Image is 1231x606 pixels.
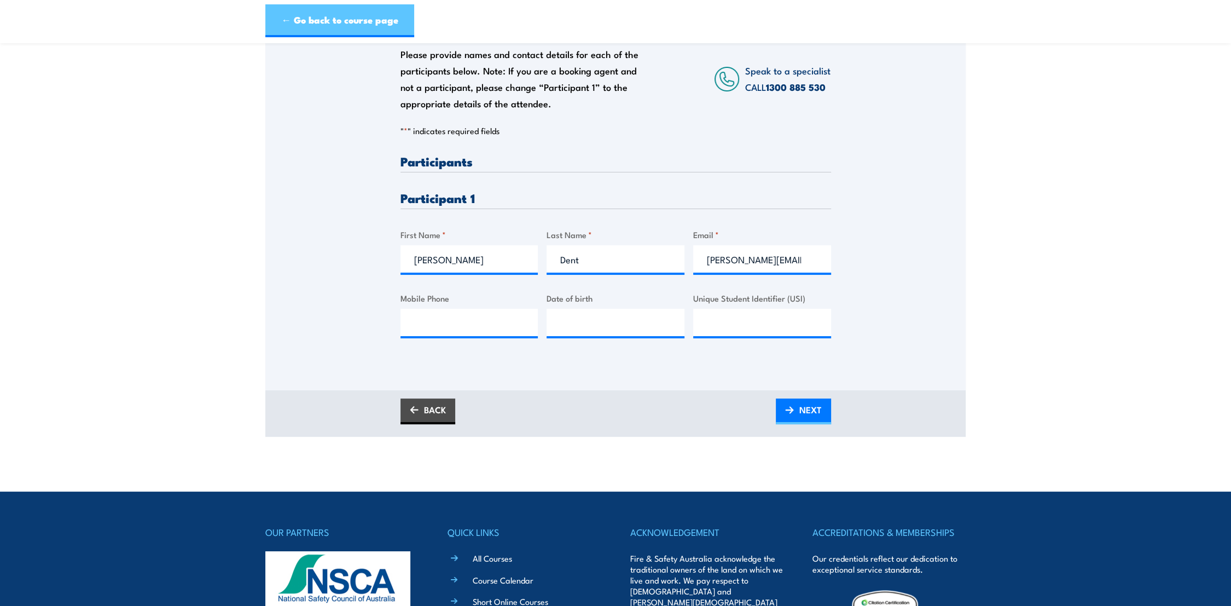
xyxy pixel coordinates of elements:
[400,399,455,424] a: BACK
[745,64,831,94] span: Speak to a specialist CALL
[812,553,966,575] p: Our credentials reflect our dedication to exceptional service standards.
[448,524,601,540] h4: QUICK LINKS
[400,228,538,241] label: First Name
[473,574,533,586] a: Course Calendar
[547,292,684,304] label: Date of birth
[265,551,410,606] img: nsca-logo-footer
[400,125,831,136] p: " " indicates required fields
[265,524,419,540] h4: OUR PARTNERS
[766,80,826,94] a: 1300 885 530
[400,292,538,304] label: Mobile Phone
[400,192,831,204] h3: Participant 1
[693,228,831,241] label: Email
[812,524,966,540] h4: ACCREDITATIONS & MEMBERSHIPS
[630,524,783,540] h4: ACKNOWLEDGEMENT
[547,228,684,241] label: Last Name
[265,4,414,37] a: ← Go back to course page
[693,292,831,304] label: Unique Student Identifier (USI)
[776,399,831,424] a: NEXT
[400,155,831,168] h3: Participants
[400,46,649,112] div: Please provide names and contact details for each of the participants below. Note: If you are a b...
[799,395,822,424] span: NEXT
[473,552,512,564] a: All Courses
